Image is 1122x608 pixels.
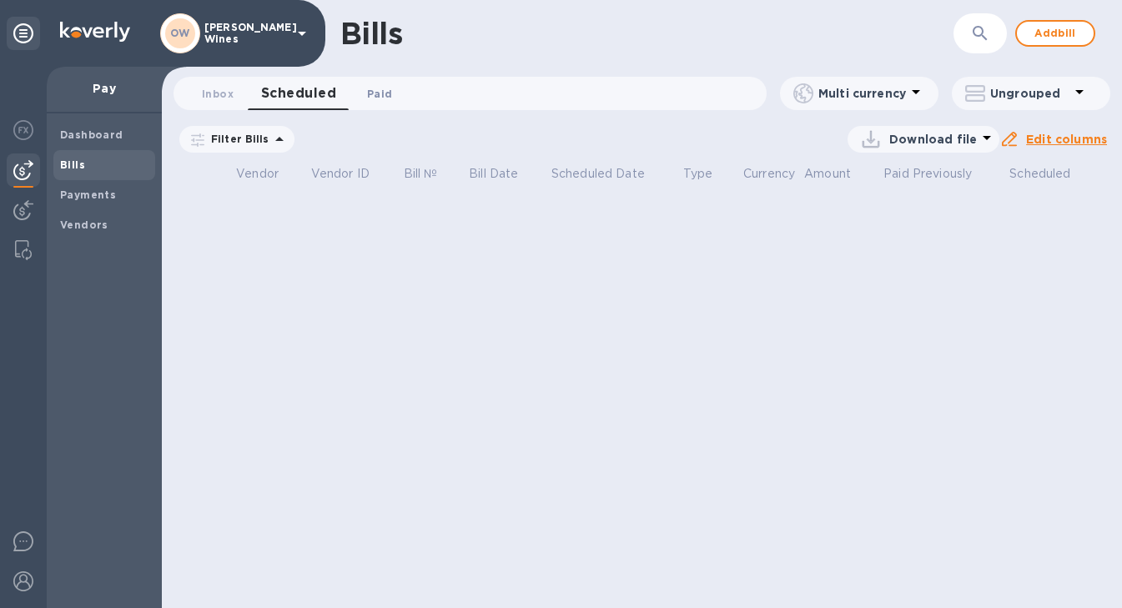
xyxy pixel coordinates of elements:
span: Inbox [202,85,234,103]
p: Filter Bills [204,132,269,146]
span: Vendor ID [311,165,391,183]
p: Paid Previously [883,165,972,183]
p: Pay [60,80,148,97]
p: Scheduled Date [551,165,645,183]
p: Bill № [404,165,438,183]
span: Add bill [1030,23,1080,43]
p: Currency [743,165,795,183]
span: Bill № [404,165,460,183]
p: Amount [804,165,851,183]
p: [PERSON_NAME] Wines [204,22,288,45]
span: Scheduled Date [551,165,667,183]
div: Unpin categories [7,17,40,50]
p: Type [683,165,713,183]
u: Edit columns [1026,133,1107,146]
span: Paid Previously [883,165,994,183]
span: Scheduled [1009,165,1092,183]
p: Vendor ID [311,165,370,183]
button: Addbill [1015,20,1095,47]
span: Paid [367,85,392,103]
b: Dashboard [60,128,123,141]
span: Type [683,165,735,183]
span: Amount [804,165,873,183]
img: Logo [60,22,130,42]
b: Vendors [60,219,108,231]
p: Scheduled [1009,165,1070,183]
span: Vendor [236,165,300,183]
p: Ungrouped [990,85,1069,102]
h1: Bills [340,16,402,51]
p: Bill Date [469,165,518,183]
img: Foreign exchange [13,120,33,140]
p: Download file [889,131,977,148]
span: Scheduled [261,82,336,105]
p: Vendor [236,165,279,183]
span: Bill Date [469,165,540,183]
b: Payments [60,188,116,201]
b: OW [170,27,190,39]
b: Bills [60,158,85,171]
p: Multi currency [818,85,906,102]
